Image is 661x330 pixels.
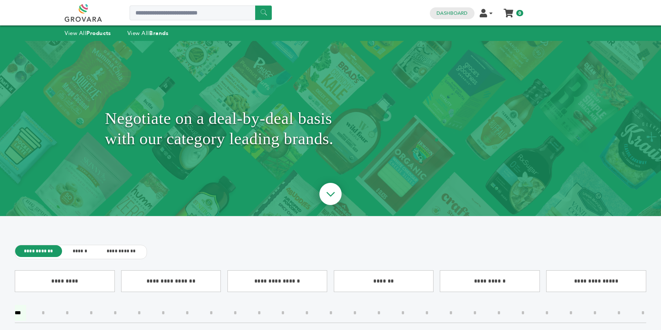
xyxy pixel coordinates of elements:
a: Dashboard [436,10,468,17]
strong: Brands [149,29,168,37]
a: My Cart [504,7,513,14]
h1: Negotiate on a deal-by-deal basis with our category leading brands. [105,59,556,198]
span: 0 [516,10,523,16]
strong: Products [86,29,111,37]
input: Search a product or brand... [130,6,272,20]
img: ourBrandsHeroArrow.png [311,176,350,215]
a: View AllProducts [65,29,111,37]
a: View AllBrands [127,29,169,37]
